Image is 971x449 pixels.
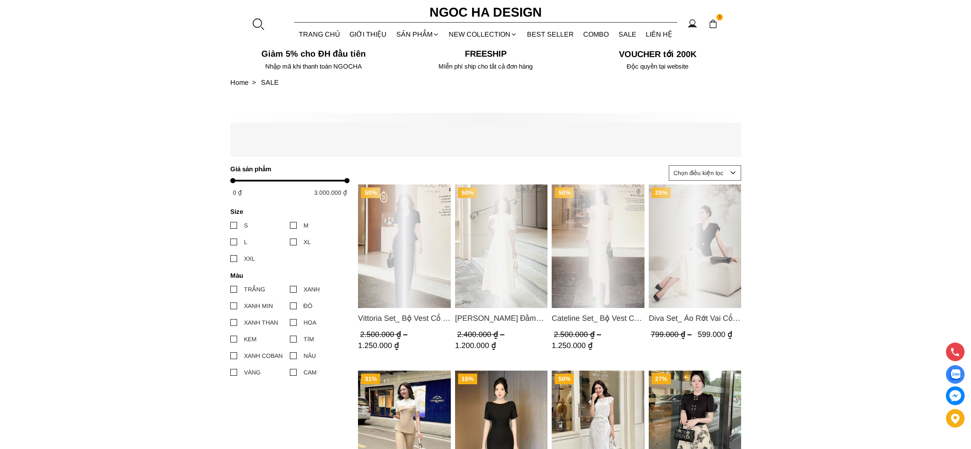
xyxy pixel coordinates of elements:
div: XANH COBAN [244,351,283,360]
span: 1.250.000 ₫ [358,341,399,350]
span: 2.500.000 ₫ [554,331,603,339]
img: img-CART-ICON-ksit0nf1 [708,19,718,29]
a: Ngoc Ha Design [422,2,550,23]
div: VÀNG [244,368,261,377]
a: TRANG CHỦ [294,23,345,46]
div: TÍM [304,334,314,344]
span: Vittoria Set_ Bộ Vest Cổ V Quần Suông Kẻ Sọc BQ013 [358,312,451,324]
h6: MIễn phí ship cho tất cả đơn hàng [402,63,569,70]
div: CAM [304,368,317,377]
font: Nhập mã khi thanh toán NGOCHA [265,63,362,70]
h5: VOUCHER tới 200K [574,49,741,59]
a: NEW COLLECTION [444,23,522,46]
a: Product image - Cateline Set_ Bộ Vest Cổ V Đính Cúc Nhí Chân Váy Bút Chì BJ127 [552,184,644,308]
h6: Độc quyền tại website [574,63,741,70]
a: Product image - Vittoria Set_ Bộ Vest Cổ V Quần Suông Kẻ Sọc BQ013 [358,184,451,308]
span: 599.000 ₫ [697,331,732,339]
a: Link to Cateline Set_ Bộ Vest Cổ V Đính Cúc Nhí Chân Váy Bút Chì BJ127 [552,312,644,324]
span: 0 ₫ [233,189,242,196]
a: GIỚI THIỆU [345,23,392,46]
a: Product image - Louisa Dress_ Đầm Cổ Vest Cài Hoa Tùng May Gân Nổi Kèm Đai Màu Bee D952 [455,184,547,308]
span: Cateline Set_ Bộ Vest Cổ V Đính Cúc Nhí Chân Váy Bút Chì BJ127 [552,312,644,324]
span: 799.000 ₫ [650,331,693,339]
h4: Màu [230,272,344,279]
div: TRẮNG [244,285,265,294]
img: Display image [950,369,960,380]
div: XANH THAN [244,318,278,327]
a: LIÊN HỆ [641,23,677,46]
span: 1.200.000 ₫ [455,341,496,350]
span: [PERSON_NAME] Đầm Cổ Vest Cài Hoa Tùng May Gân Nổi Kèm Đai Màu Bee D952 [455,312,547,324]
span: 1.250.000 ₫ [552,341,593,350]
a: Link to Vittoria Set_ Bộ Vest Cổ V Quần Suông Kẻ Sọc BQ013 [358,312,451,324]
a: messenger [946,386,965,405]
div: XANH MIN [244,301,273,311]
span: > [249,79,259,86]
div: XANH [304,285,320,294]
span: Diva Set_ Áo Rớt Vai Cổ V, Chân Váy Lụa Đuôi Cá A1078+CV134 [648,312,741,324]
a: SALE [614,23,642,46]
span: 2.400.000 ₫ [457,331,506,339]
a: Display image [946,365,965,384]
a: Link to Louisa Dress_ Đầm Cổ Vest Cài Hoa Tùng May Gân Nổi Kèm Đai Màu Bee D952 [455,312,547,324]
a: Product image - Diva Set_ Áo Rớt Vai Cổ V, Chân Váy Lụa Đuôi Cá A1078+CV134 [648,184,741,308]
a: Link to Diva Set_ Áo Rớt Vai Cổ V, Chân Váy Lụa Đuôi Cá A1078+CV134 [648,312,741,324]
div: ĐỎ [304,301,312,311]
div: SẢN PHẨM [392,23,444,46]
div: XXL [244,254,255,263]
span: 2.500.000 ₫ [360,331,410,339]
div: S [244,221,248,230]
span: 3.000.000 ₫ [314,189,347,196]
div: NÂU [304,351,316,360]
font: Giảm 5% cho ĐH đầu tiên [261,49,366,58]
font: Freeship [465,49,507,58]
div: HOA [304,318,316,327]
a: Link to Home [230,79,261,86]
a: Link to SALE [261,79,279,86]
h4: Giá sản phẩm [230,165,344,173]
div: L [244,237,247,247]
a: Combo [579,23,614,46]
div: KEM [244,334,257,344]
div: M [304,221,309,230]
h4: Size [230,208,344,215]
a: BEST SELLER [522,23,579,46]
div: XL [304,237,311,247]
span: 1 [716,14,723,21]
